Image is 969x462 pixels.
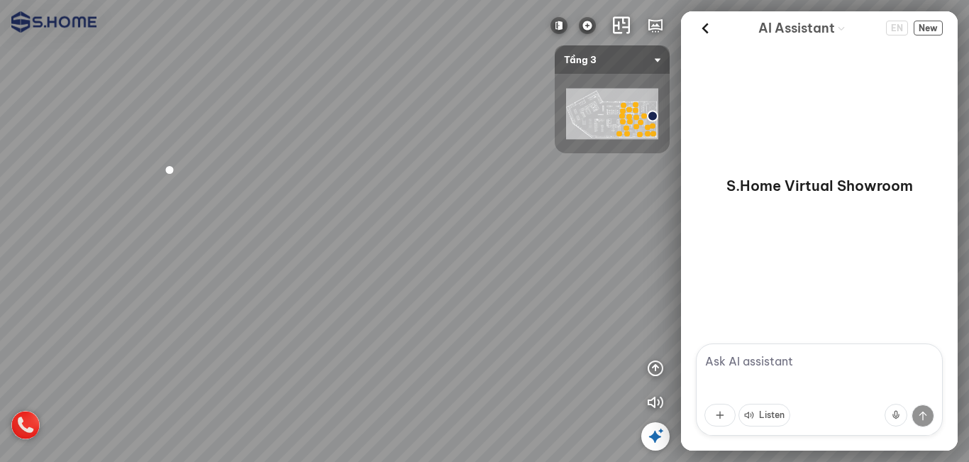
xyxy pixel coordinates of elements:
[758,17,846,39] div: AI Guide options
[726,176,913,196] p: S.Home Virtual Showroom
[886,21,908,35] span: EN
[738,404,790,427] button: Listen
[566,89,658,140] img: shome_ha_dong_l_EDTARCY6XNHH.png
[579,17,596,34] img: logo
[11,411,40,439] img: hotline_icon_VCHHFN9JCFPE.png
[550,17,567,34] img: Đóng
[914,21,943,35] button: New Chat
[564,45,660,74] span: Tầng 3
[11,11,96,33] img: logo
[758,18,835,38] span: AI Assistant
[886,21,908,35] button: Change language
[914,21,943,35] span: New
